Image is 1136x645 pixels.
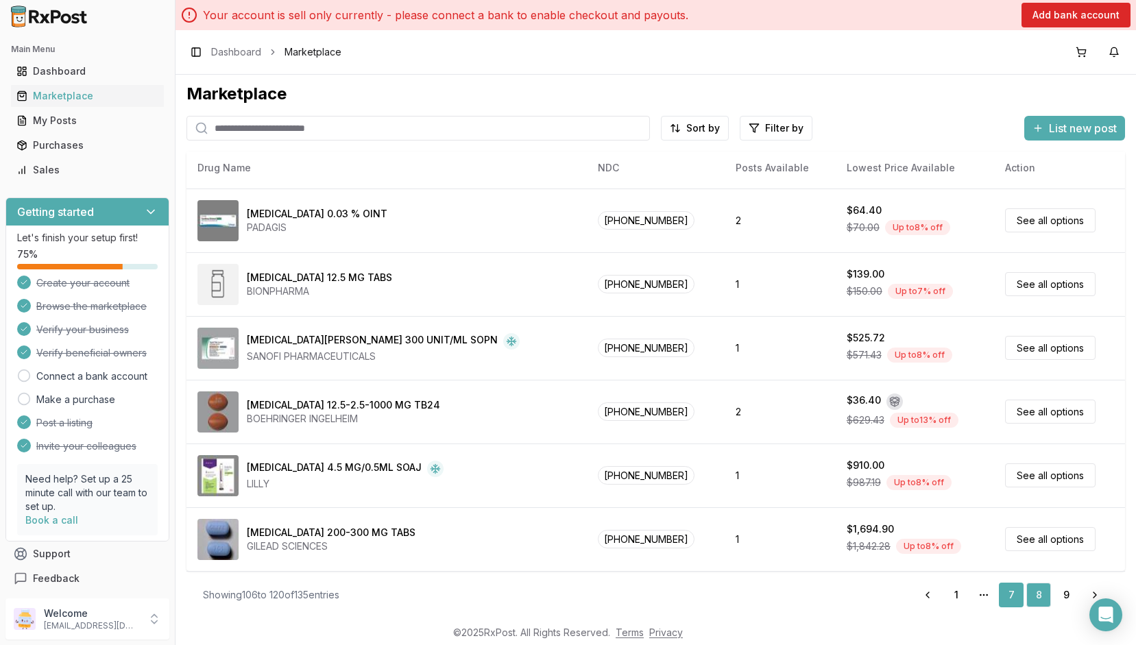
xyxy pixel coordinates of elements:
[203,7,688,23] p: Your account is sell only currently - please connect a bank to enable checkout and payouts.
[247,412,440,426] div: BOEHRINGER INGELHEIM
[885,220,950,235] div: Up to 8 % off
[16,114,158,127] div: My Posts
[598,466,694,485] span: [PHONE_NUMBER]
[16,89,158,103] div: Marketplace
[1022,3,1131,27] button: Add bank account
[211,45,341,59] nav: breadcrumb
[186,83,1125,105] div: Marketplace
[1054,583,1078,607] a: 9
[725,316,836,380] td: 1
[17,247,38,261] span: 75 %
[197,200,239,241] img: Tacrolimus 0.03 % OINT
[247,526,415,539] div: [MEDICAL_DATA] 200-300 MG TABS
[847,221,880,234] span: $70.00
[36,346,147,360] span: Verify beneficial owners
[847,267,884,281] div: $139.00
[247,207,387,221] div: [MEDICAL_DATA] 0.03 % OINT
[11,84,164,108] a: Marketplace
[914,583,1109,607] nav: pagination
[5,85,169,107] button: Marketplace
[1005,272,1096,296] a: See all options
[598,530,694,548] span: [PHONE_NUMBER]
[247,539,415,553] div: GILEAD SCIENCES
[616,626,644,638] a: Terms
[847,459,884,472] div: $910.00
[5,134,169,156] button: Purchases
[17,204,94,220] h3: Getting started
[847,284,882,298] span: $150.00
[197,455,239,496] img: Trulicity 4.5 MG/0.5ML SOAJ
[5,566,169,591] button: Feedback
[5,60,169,82] button: Dashboard
[994,151,1125,184] th: Action
[11,158,164,182] a: Sales
[598,211,694,230] span: [PHONE_NUMBER]
[847,348,882,362] span: $571.43
[598,339,694,357] span: [PHONE_NUMBER]
[725,380,836,443] td: 2
[247,333,498,350] div: [MEDICAL_DATA][PERSON_NAME] 300 UNIT/ML SOPN
[740,116,812,141] button: Filter by
[247,477,444,491] div: LILLY
[44,620,139,631] p: [EMAIL_ADDRESS][DOMAIN_NAME]
[285,45,341,59] span: Marketplace
[598,275,694,293] span: [PHONE_NUMBER]
[36,416,93,430] span: Post a listing
[11,133,164,158] a: Purchases
[686,121,720,135] span: Sort by
[999,583,1024,607] a: 7
[11,44,164,55] h2: Main Menu
[598,402,694,421] span: [PHONE_NUMBER]
[649,626,683,638] a: Privacy
[16,163,158,177] div: Sales
[725,252,836,316] td: 1
[33,572,80,585] span: Feedback
[1024,123,1125,136] a: List new post
[847,331,885,345] div: $525.72
[847,204,882,217] div: $64.40
[11,59,164,84] a: Dashboard
[1026,583,1051,607] a: 8
[36,393,115,406] a: Make a purchase
[896,539,961,554] div: Up to 8 % off
[211,45,261,59] a: Dashboard
[890,413,958,428] div: Up to 13 % off
[886,475,952,490] div: Up to 8 % off
[5,110,169,132] button: My Posts
[1024,116,1125,141] button: List new post
[1005,400,1096,424] a: See all options
[14,608,36,630] img: User avatar
[17,231,158,245] p: Let's finish your setup first!
[914,583,941,607] a: Go to previous page
[247,221,387,234] div: PADAGIS
[725,188,836,252] td: 2
[247,350,520,363] div: SANOFI PHARMACEUTICALS
[1049,120,1117,136] span: List new post
[847,476,881,489] span: $987.19
[197,391,239,433] img: Trijardy XR 12.5-2.5-1000 MG TB24
[1005,527,1096,551] a: See all options
[725,443,836,507] td: 1
[5,541,169,566] button: Support
[847,539,891,553] span: $1,842.28
[186,151,587,184] th: Drug Name
[247,398,440,412] div: [MEDICAL_DATA] 12.5-2.5-1000 MG TB24
[1089,598,1122,631] div: Open Intercom Messenger
[247,271,392,284] div: [MEDICAL_DATA] 12.5 MG TABS
[5,159,169,181] button: Sales
[587,151,725,184] th: NDC
[36,369,147,383] a: Connect a bank account
[16,64,158,78] div: Dashboard
[887,348,952,363] div: Up to 8 % off
[1005,208,1096,232] a: See all options
[16,138,158,152] div: Purchases
[247,284,392,298] div: BIONPHARMA
[847,413,884,427] span: $629.43
[247,461,422,477] div: [MEDICAL_DATA] 4.5 MG/0.5ML SOAJ
[36,276,130,290] span: Create your account
[25,514,78,526] a: Book a call
[5,5,93,27] img: RxPost Logo
[1005,463,1096,487] a: See all options
[36,323,129,337] span: Verify your business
